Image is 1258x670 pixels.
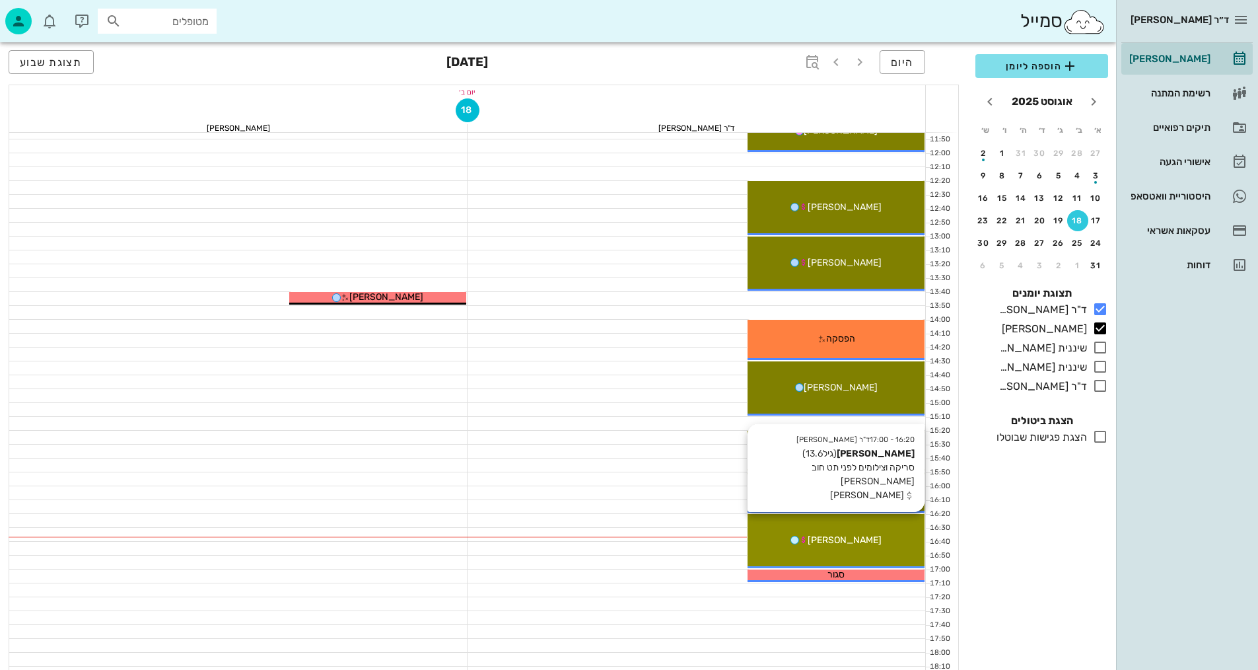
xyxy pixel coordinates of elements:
[926,550,953,562] div: 16:50
[1010,194,1031,203] div: 14
[926,523,953,534] div: 16:30
[992,143,1013,164] button: 1
[926,592,953,603] div: 17:20
[1030,239,1051,248] div: 27
[1067,165,1088,186] button: 4
[973,255,994,276] button: 6
[994,340,1087,356] div: שיננית [PERSON_NAME]
[926,384,953,395] div: 14:50
[1121,180,1253,212] a: היסטוריית וואטסאפ
[992,149,1013,158] div: 1
[1127,260,1210,270] div: דוחות
[1086,210,1107,231] button: 17
[926,190,953,201] div: 12:30
[1067,143,1088,164] button: 28
[1086,261,1107,270] div: 31
[1086,239,1107,248] div: 24
[808,257,882,268] span: [PERSON_NAME]
[1030,143,1051,164] button: 30
[926,356,953,367] div: 14:30
[20,56,83,69] span: תצוגת שבוע
[977,119,994,141] th: ש׳
[1030,210,1051,231] button: 20
[986,58,1098,74] span: הוספה ליומן
[1070,119,1088,141] th: ב׳
[1121,215,1253,246] a: עסקאות אשראי
[826,333,855,344] span: הפסקה
[994,379,1087,394] div: ד"ר [PERSON_NAME]
[926,467,953,478] div: 15:50
[992,194,1013,203] div: 15
[1067,216,1088,225] div: 18
[1030,165,1051,186] button: 6
[926,578,953,589] div: 17:10
[1048,255,1069,276] button: 2
[1086,171,1107,180] div: 3
[975,54,1108,78] button: הוספה ליומן
[1030,149,1051,158] div: 30
[1048,143,1069,164] button: 29
[926,509,953,520] div: 16:20
[992,255,1013,276] button: 5
[926,634,953,645] div: 17:50
[827,569,845,580] span: סגור
[1121,112,1253,143] a: תיקים רפואיים
[973,261,994,270] div: 6
[1127,157,1210,167] div: אישורי הגעה
[1048,171,1069,180] div: 5
[1048,261,1069,270] div: 2
[1020,7,1105,36] div: סמייל
[926,259,953,270] div: 13:20
[349,291,423,303] span: [PERSON_NAME]
[1030,233,1051,254] button: 27
[1048,233,1069,254] button: 26
[1048,210,1069,231] button: 19
[1086,233,1107,254] button: 24
[996,321,1087,337] div: [PERSON_NAME]
[1067,210,1088,231] button: 18
[1067,188,1088,209] button: 11
[1006,89,1078,115] button: אוגוסט 2025
[1121,146,1253,178] a: אישורי הגעה
[973,165,994,186] button: 9
[926,328,953,340] div: 14:10
[992,210,1013,231] button: 22
[1048,165,1069,186] button: 5
[1010,188,1031,209] button: 14
[1086,216,1107,225] div: 17
[926,162,953,173] div: 12:10
[926,342,953,354] div: 14:20
[926,398,953,409] div: 15:00
[1033,119,1050,141] th: ד׳
[1030,216,1051,225] div: 20
[1010,239,1031,248] div: 28
[992,233,1013,254] button: 29
[1010,143,1031,164] button: 31
[1067,233,1088,254] button: 25
[926,537,953,548] div: 16:40
[1030,171,1051,180] div: 6
[926,564,953,576] div: 17:00
[973,143,994,164] button: 2
[1121,249,1253,281] a: דוחות
[446,50,488,77] h3: [DATE]
[973,149,994,158] div: 2
[1121,77,1253,109] a: רשימת המתנה
[1131,14,1229,26] span: ד״ר [PERSON_NAME]
[9,50,94,74] button: תצוגת שבוע
[975,413,1108,429] h4: הצגת ביטולים
[808,535,882,546] span: [PERSON_NAME]
[926,148,953,159] div: 12:00
[926,453,953,465] div: 15:40
[1014,119,1031,141] th: ה׳
[1082,90,1105,114] button: חודש שעבר
[1086,149,1107,158] div: 27
[1048,216,1069,225] div: 19
[975,285,1108,301] h4: תצוגת יומנים
[926,481,953,492] div: 16:00
[926,412,953,423] div: 15:10
[992,165,1013,186] button: 8
[1067,239,1088,248] div: 25
[926,231,953,242] div: 13:00
[973,216,994,225] div: 23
